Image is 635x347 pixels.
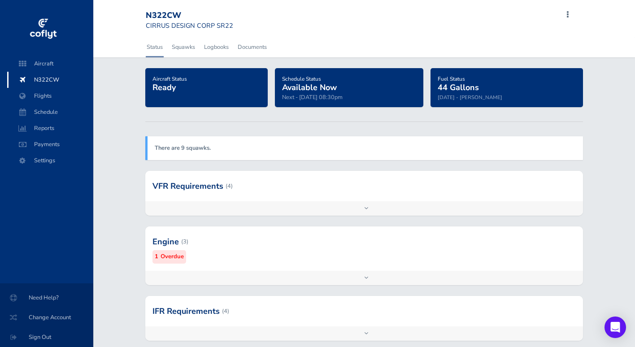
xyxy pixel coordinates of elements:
a: Logbooks [203,37,230,57]
span: Ready [152,82,176,93]
span: Fuel Status [438,75,465,82]
div: N322CW [146,11,233,21]
span: Schedule [16,104,84,120]
span: Change Account [11,309,83,325]
span: 44 Gallons [438,82,479,93]
span: Next - [DATE] 08:30pm [282,93,343,101]
small: CIRRUS DESIGN CORP SR22 [146,21,233,30]
span: Available Now [282,82,337,93]
a: There are 9 squawks. [155,144,211,152]
div: Open Intercom Messenger [605,317,626,338]
a: Squawks [171,37,196,57]
span: Flights [16,88,84,104]
small: [DATE] - [PERSON_NAME] [438,94,502,101]
span: Payments [16,136,84,152]
span: Reports [16,120,84,136]
a: Documents [237,37,268,57]
span: Need Help? [11,290,83,306]
span: Aircraft Status [152,75,187,82]
span: Sign Out [11,329,83,345]
span: Aircraft [16,56,84,72]
a: Status [146,37,164,57]
a: Schedule StatusAvailable Now [282,73,337,93]
img: coflyt logo [28,16,58,43]
small: Overdue [161,252,184,261]
span: N322CW [16,72,84,88]
span: Schedule Status [282,75,321,82]
span: Settings [16,152,84,169]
